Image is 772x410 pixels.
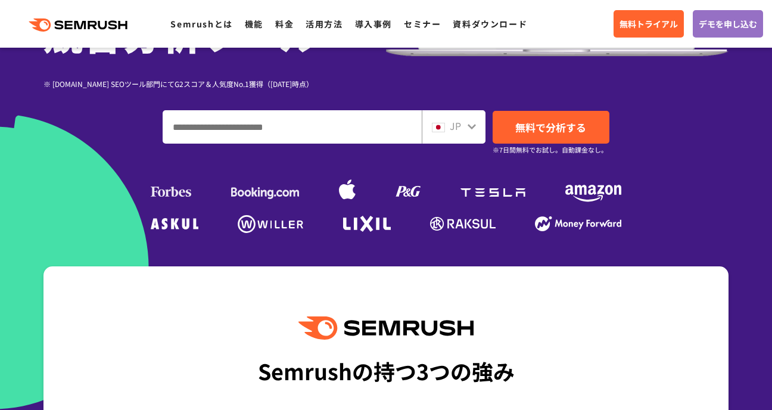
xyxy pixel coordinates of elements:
a: 機能 [245,18,263,30]
a: 無料トライアル [614,10,684,38]
a: セミナー [404,18,441,30]
span: 無料で分析する [515,120,586,135]
span: 無料トライアル [620,17,678,30]
span: デモを申し込む [699,17,757,30]
a: 無料で分析する [493,111,609,144]
small: ※7日間無料でお試し。自動課金なし。 [493,144,608,156]
span: JP [450,119,461,133]
a: 資料ダウンロード [453,18,527,30]
img: Semrush [298,316,474,340]
div: ※ [DOMAIN_NAME] SEOツール部門にてG2スコア＆人気度No.1獲得（[DATE]時点） [43,78,386,89]
a: Semrushとは [170,18,232,30]
a: 料金 [275,18,294,30]
a: 導入事例 [355,18,392,30]
div: Semrushの持つ3つの強み [258,349,515,393]
input: ドメイン、キーワードまたはURLを入力してください [163,111,421,143]
a: デモを申し込む [693,10,763,38]
a: 活用方法 [306,18,343,30]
